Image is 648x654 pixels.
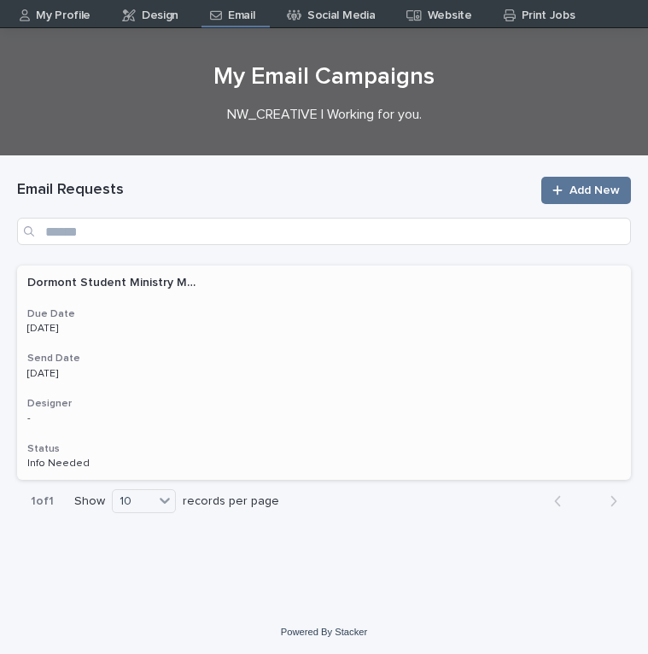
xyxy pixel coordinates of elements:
[27,272,201,290] p: Dormont Student Ministry Monthly Update
[27,323,198,335] p: [DATE]
[183,494,279,509] p: records per page
[74,494,105,509] p: Show
[17,218,631,245] input: Search
[281,627,367,637] a: Powered By Stacker
[27,458,198,470] p: Info Needed
[27,368,198,380] p: [DATE]
[569,184,620,196] span: Add New
[17,107,631,123] p: NW_CREATIVE | Working for you.
[17,61,631,93] h1: My Email Campaigns
[540,493,586,509] button: Back
[27,409,34,424] p: -
[17,180,531,201] h1: Email Requests
[113,492,154,511] div: 10
[27,442,621,456] h3: Status
[586,493,631,509] button: Next
[27,352,621,365] h3: Send Date
[17,266,631,480] a: Dormont Student Ministry Monthly UpdateDormont Student Ministry Monthly Update Due Date[DATE]Send...
[27,397,621,411] h3: Designer
[27,307,621,321] h3: Due Date
[541,177,631,204] a: Add New
[17,481,67,523] p: 1 of 1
